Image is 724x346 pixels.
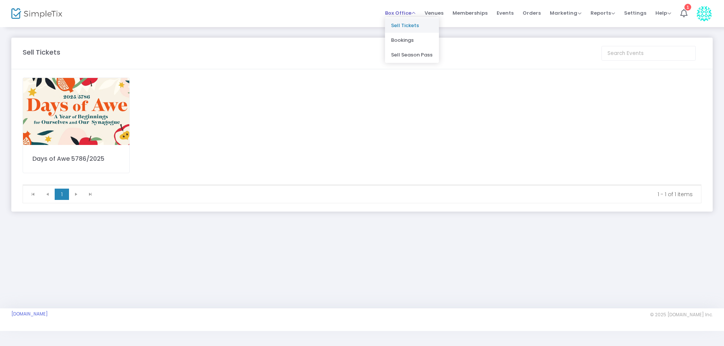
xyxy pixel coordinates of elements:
a: [DOMAIN_NAME] [11,311,48,317]
input: Search Events [601,46,696,61]
m-panel-title: Sell Tickets [23,47,60,57]
span: Settings [624,3,646,23]
div: 1 [684,4,691,11]
span: Venues [425,3,443,23]
span: © 2025 [DOMAIN_NAME] Inc. [650,312,713,318]
kendo-pager-info: 1 - 1 of 1 items [103,191,693,198]
span: Page 1 [55,189,69,200]
span: Marketing [550,9,581,17]
div: Days of Awe 5786/2025 [32,154,120,163]
img: TicketEmailImage.png [23,78,129,145]
li: Sell Tickets [385,18,439,33]
span: Box Office [385,9,416,17]
li: Bookings [385,33,439,47]
span: Reports [591,9,615,17]
span: Events [497,3,514,23]
span: Orders [523,3,541,23]
span: Memberships [452,3,488,23]
li: Sell Season Pass [385,47,439,62]
span: Help [655,9,671,17]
